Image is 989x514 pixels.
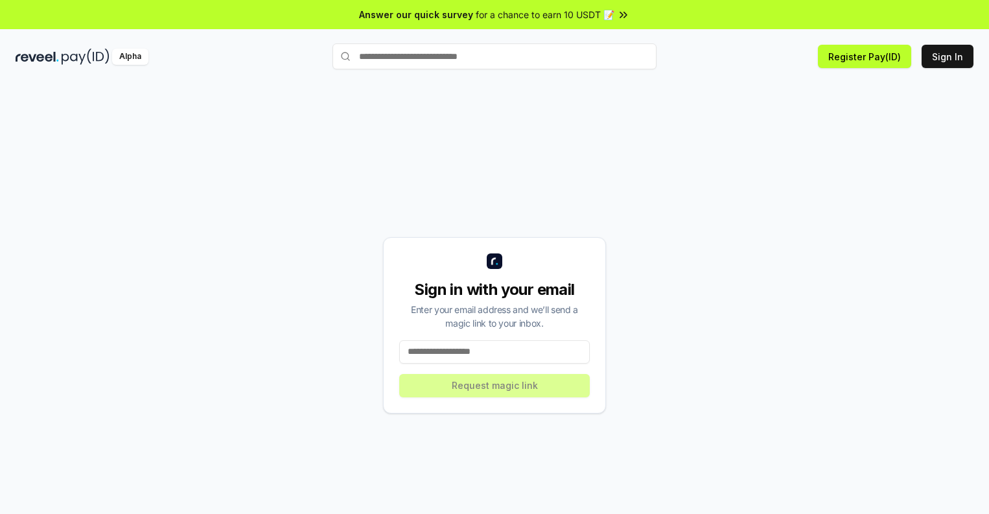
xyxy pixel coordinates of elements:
div: Alpha [112,49,148,65]
img: logo_small [487,253,502,269]
div: Sign in with your email [399,279,590,300]
span: Answer our quick survey [359,8,473,21]
span: for a chance to earn 10 USDT 📝 [476,8,614,21]
button: Sign In [922,45,973,68]
button: Register Pay(ID) [818,45,911,68]
div: Enter your email address and we’ll send a magic link to your inbox. [399,303,590,330]
img: reveel_dark [16,49,59,65]
img: pay_id [62,49,110,65]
